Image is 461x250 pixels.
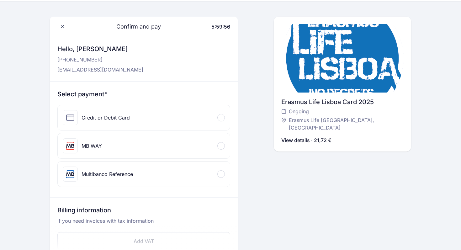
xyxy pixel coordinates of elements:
[57,56,143,63] p: [PHONE_NUMBER]
[57,206,230,217] h3: Billing information
[289,116,397,131] span: Erasmus Life [GEOGRAPHIC_DATA], [GEOGRAPHIC_DATA]
[211,24,230,30] span: 5:59:56
[57,66,143,73] p: [EMAIL_ADDRESS][DOMAIN_NAME]
[281,98,404,106] div: Erasmus Life Lisboa Card 2025
[82,114,130,121] div: Credit or Debit Card
[82,170,133,178] div: Multibanco Reference
[57,45,143,53] h3: Hello, [PERSON_NAME]
[57,90,230,98] h3: Select payment*
[281,136,331,144] p: View details · 21,72 €
[57,217,230,230] p: If you need invoices with tax information
[289,108,309,115] span: Ongoing
[109,22,161,31] span: Confirm and pay
[82,142,102,150] div: MB WAY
